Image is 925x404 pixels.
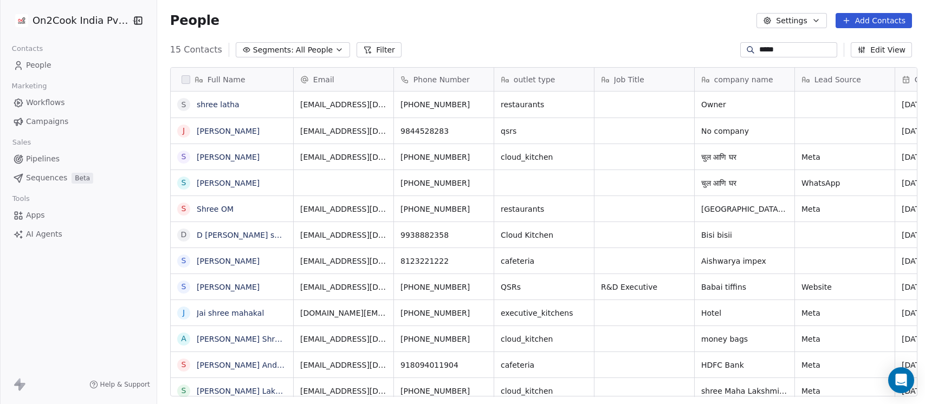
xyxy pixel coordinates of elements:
[501,204,587,214] span: restaurants
[208,74,245,85] span: Full Name
[400,308,487,318] span: [PHONE_NUMBER]
[756,13,826,28] button: Settings
[13,11,124,30] button: On2Cook India Pvt. Ltd.
[183,125,185,136] div: J
[801,178,888,188] span: WhatsApp
[357,42,402,57] button: Filter
[701,99,788,110] span: Owner
[400,204,487,214] span: [PHONE_NUMBER]
[197,153,260,161] a: [PERSON_NAME]
[89,380,150,389] a: Help & Support
[181,99,186,110] div: s
[180,229,186,240] div: D
[614,74,644,85] span: Job Title
[26,229,62,240] span: AI Agents
[170,43,222,56] span: 15 Contacts
[400,334,487,344] span: [PHONE_NUMBER]
[9,94,148,112] a: Workflows
[9,150,148,168] a: Pipelines
[501,230,587,240] span: Cloud Kitchen
[8,191,34,207] span: Tools
[394,68,494,91] div: Phone Number
[197,100,240,109] a: shree latha
[26,153,60,165] span: Pipelines
[300,282,387,292] span: [EMAIL_ADDRESS][DOMAIN_NAME]
[300,308,387,318] span: [DOMAIN_NAME][EMAIL_ADDRESS][DOMAIN_NAME]
[801,360,888,370] span: Meta
[400,256,487,266] span: 8123221222
[701,204,788,214] span: [GEOGRAPHIC_DATA], [GEOGRAPHIC_DATA]
[33,14,128,28] span: On2Cook India Pvt. Ltd.
[501,308,587,318] span: executive_kitchens
[181,255,186,266] div: S
[197,335,350,343] a: [PERSON_NAME] Shree [PERSON_NAME]
[197,361,296,369] a: [PERSON_NAME] And Cafe
[801,386,888,396] span: Meta
[181,333,186,344] div: A
[197,127,260,135] a: [PERSON_NAME]
[300,230,387,240] span: [EMAIL_ADDRESS][DOMAIN_NAME]
[181,177,186,188] div: S
[701,178,788,188] span: चुल आणि घर
[400,99,487,110] span: [PHONE_NUMBER]
[701,230,788,240] span: Bisi bisii
[701,126,788,136] span: No company
[170,12,219,29] span: People
[197,309,264,317] a: Jai shree mahakal
[501,386,587,396] span: cloud_kitchen
[501,99,587,110] span: restaurants
[801,334,888,344] span: Meta
[601,282,688,292] span: R&D Executive
[7,78,51,94] span: Marketing
[72,173,93,184] span: Beta
[197,257,260,265] a: [PERSON_NAME]
[197,387,318,395] a: [PERSON_NAME] Lakshmi Foods
[514,74,555,85] span: outlet type
[9,169,148,187] a: SequencesBeta
[400,282,487,292] span: [PHONE_NUMBER]
[714,74,773,85] span: company name
[501,334,587,344] span: cloud_kitchen
[701,386,788,396] span: shree Maha Lakshmi food
[300,256,387,266] span: [EMAIL_ADDRESS][DOMAIN_NAME]
[15,14,28,27] img: on2cook%20logo-04%20copy.jpg
[494,68,594,91] div: outlet type
[26,97,65,108] span: Workflows
[400,230,487,240] span: 9938882358
[300,99,387,110] span: [EMAIL_ADDRESS][DOMAIN_NAME]
[701,360,788,370] span: HDFC Bank
[300,334,387,344] span: [EMAIL_ADDRESS][DOMAIN_NAME]
[9,225,148,243] a: AI Agents
[181,385,186,396] div: S
[836,13,912,28] button: Add Contacts
[294,68,393,91] div: Email
[253,44,294,56] span: Segments:
[181,151,186,162] div: S
[851,42,912,57] button: Edit View
[9,206,148,224] a: Apps
[26,116,68,127] span: Campaigns
[300,204,387,214] span: [EMAIL_ADDRESS][DOMAIN_NAME]
[183,307,185,318] div: J
[26,172,67,184] span: Sequences
[701,152,788,162] span: चुल आणि घर
[197,283,260,291] a: [PERSON_NAME]
[814,74,861,85] span: Lead Source
[26,60,51,71] span: People
[400,152,487,162] span: [PHONE_NUMBER]
[701,334,788,344] span: money bags
[400,178,487,188] span: [PHONE_NUMBER]
[171,92,294,397] div: grid
[801,152,888,162] span: Meta
[181,281,186,292] div: S
[501,282,587,292] span: QSRs
[100,380,150,389] span: Help & Support
[795,68,895,91] div: Lead Source
[296,44,333,56] span: All People
[300,152,387,162] span: [EMAIL_ADDRESS][DOMAIN_NAME]
[197,179,260,187] a: [PERSON_NAME]
[400,126,487,136] span: 9844528283
[7,41,48,57] span: Contacts
[888,367,914,393] div: Open Intercom Messenger
[801,204,888,214] span: Meta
